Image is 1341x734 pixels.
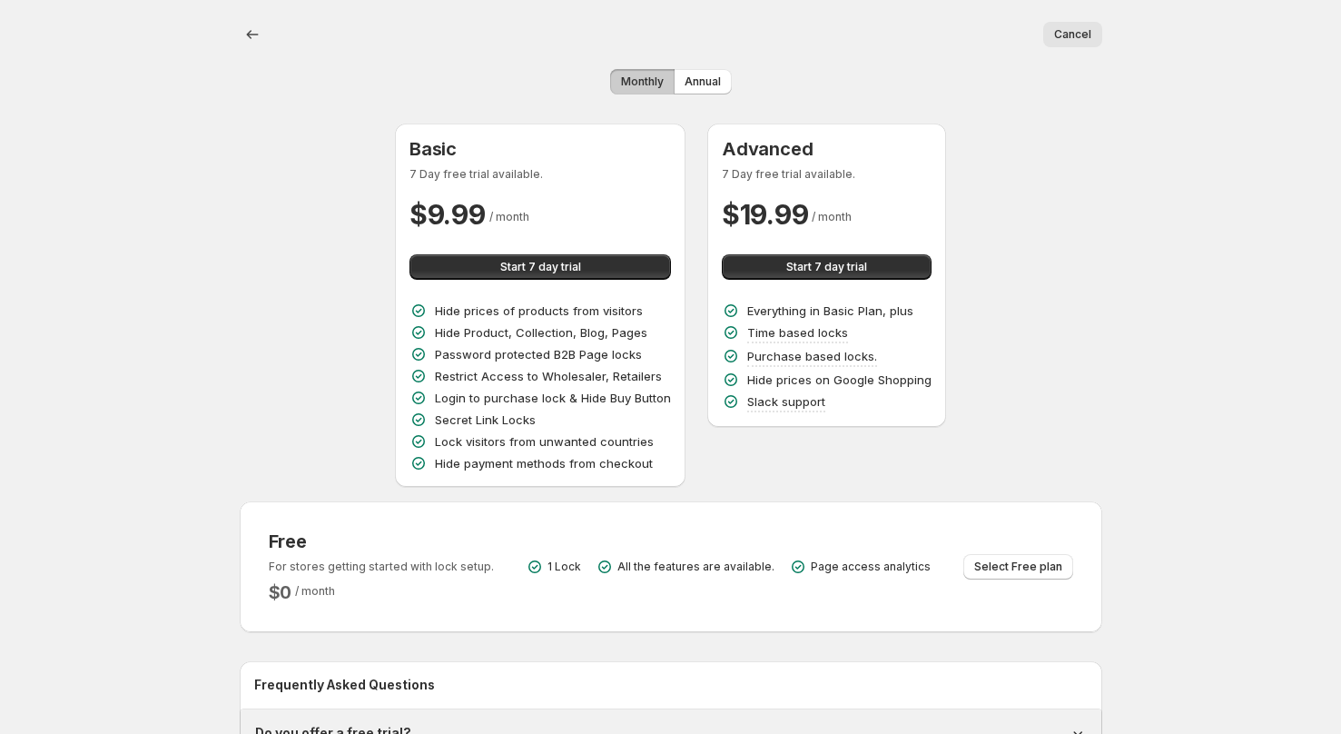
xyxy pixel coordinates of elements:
button: Annual [674,69,732,94]
button: Monthly [610,69,675,94]
p: Lock visitors from unwanted countries [435,432,654,451]
p: Restrict Access to Wholesaler, Retailers [435,367,662,385]
h3: Free [269,531,494,552]
button: Start 7 day trial [409,254,671,280]
p: All the features are available. [617,560,774,574]
p: Slack support [747,392,825,411]
p: 7 Day free trial available. [409,167,671,182]
h3: Basic [409,138,671,160]
p: Everything in Basic Plan, plus [747,302,913,320]
span: Annual [685,74,721,89]
p: Password protected B2B Page locks [435,345,642,363]
span: / month [295,584,335,598]
button: Start 7 day trial [722,254,932,280]
span: Start 7 day trial [786,260,867,274]
span: Monthly [621,74,664,89]
span: Start 7 day trial [500,260,581,274]
span: / month [812,210,852,223]
h3: Advanced [722,138,932,160]
button: Cancel [1043,22,1102,47]
p: Purchase based locks. [747,347,877,365]
p: Hide prices of products from visitors [435,302,643,320]
p: Page access analytics [811,560,931,574]
h2: $ 0 [269,581,292,603]
p: For stores getting started with lock setup. [269,560,494,574]
p: 7 Day free trial available. [722,167,932,182]
button: Select Free plan [963,554,1073,580]
p: Hide prices on Google Shopping [747,371,932,389]
p: Hide Product, Collection, Blog, Pages [435,323,647,342]
span: / month [489,210,529,223]
h2: Frequently Asked Questions [254,676,1088,694]
span: Cancel [1054,27,1091,42]
h2: $ 19.99 [722,196,808,233]
p: 1 Lock [547,560,581,574]
p: Login to purchase lock & Hide Buy Button [435,389,671,407]
span: Select Free plan [974,560,1062,574]
p: Time based locks [747,323,848,342]
button: Back [240,22,265,47]
p: Hide payment methods from checkout [435,454,653,472]
p: Secret Link Locks [435,411,536,429]
h2: $ 9.99 [409,196,486,233]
